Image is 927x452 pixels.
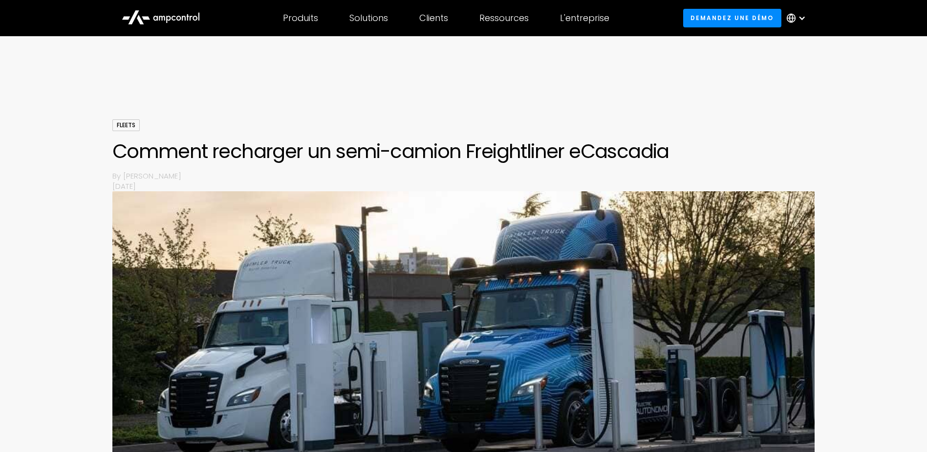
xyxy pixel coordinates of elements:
[123,171,815,181] p: [PERSON_NAME]
[683,9,781,27] a: Demandez une démo
[283,13,318,23] div: Produits
[112,171,123,181] p: By
[560,13,609,23] div: L'entreprise
[112,139,815,163] h1: Comment recharger un semi-camion Freightliner eCascadia
[479,13,529,23] div: Ressources
[419,13,448,23] div: Clients
[349,13,388,23] div: Solutions
[112,119,140,131] div: Fleets
[112,181,815,191] p: [DATE]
